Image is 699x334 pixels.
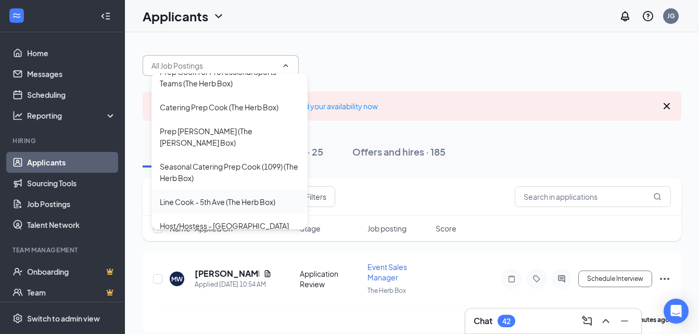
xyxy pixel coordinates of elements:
[653,192,662,201] svg: MagnifyingGlass
[667,11,675,20] div: JG
[600,315,612,327] svg: ChevronUp
[171,275,183,284] div: MW
[27,282,116,303] a: TeamCrown
[624,316,669,324] b: 22 minutes ago
[160,161,299,184] div: Seasonal Catering Prep Cook (1099) (The Herb Box)
[27,173,116,194] a: Sourcing Tools
[658,273,671,285] svg: Ellipses
[12,313,23,324] svg: Settings
[642,10,654,22] svg: QuestionInfo
[474,315,492,327] h3: Chat
[143,7,208,25] h1: Applicants
[27,261,116,282] a: OnboardingCrown
[352,145,446,158] div: Offers and hires · 185
[212,10,225,22] svg: ChevronDown
[300,268,362,289] div: Application Review
[502,317,511,326] div: 42
[27,110,117,121] div: Reporting
[530,275,543,283] svg: Tag
[619,10,631,22] svg: Notifications
[616,313,633,329] button: Minimize
[579,313,595,329] button: ComposeMessage
[555,275,568,283] svg: ActiveChat
[195,268,259,279] h5: [PERSON_NAME]
[367,287,406,294] span: The Herb Box
[27,194,116,214] a: Job Postings
[12,136,114,145] div: Hiring
[27,84,116,105] a: Scheduling
[27,214,116,235] a: Talent Network
[282,61,290,70] svg: ChevronUp
[295,101,378,111] a: Add your availability now
[160,66,299,89] div: Prep Cook for Professional Sports Teams (The Herb Box)
[151,60,277,71] input: All Job Postings
[578,271,652,287] button: Schedule Interview
[27,313,100,324] div: Switch to admin view
[160,220,299,243] div: Host/Hostess - [GEOGRAPHIC_DATA] (The Herb Box)
[100,11,111,21] svg: Collapse
[263,269,272,278] svg: Document
[505,275,518,283] svg: Note
[27,43,116,63] a: Home
[300,223,321,234] span: Stage
[27,152,116,173] a: Applicants
[160,101,278,113] div: Catering Prep Cook (The Herb Box)
[160,196,275,208] div: Line Cook - 5th Ave (The Herb Box)
[367,262,407,282] span: Event Sales Manager
[282,186,335,207] button: Filter Filters
[195,279,272,290] div: Applied [DATE] 10:54 AM
[12,110,23,121] svg: Analysis
[367,223,406,234] span: Job posting
[581,315,593,327] svg: ComposeMessage
[664,299,689,324] div: Open Intercom Messenger
[12,246,114,254] div: Team Management
[27,63,116,84] a: Messages
[160,125,299,148] div: Prep [PERSON_NAME] (The [PERSON_NAME] Box)
[598,313,614,329] button: ChevronUp
[11,10,22,21] svg: WorkstreamLogo
[618,315,631,327] svg: Minimize
[515,186,671,207] input: Search in applications
[660,100,673,112] svg: Cross
[436,223,456,234] span: Score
